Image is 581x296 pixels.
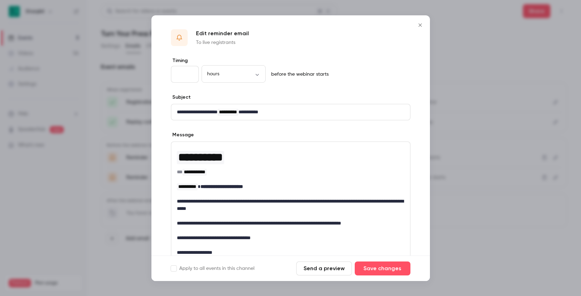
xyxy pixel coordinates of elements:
[296,261,352,275] button: Send a preview
[171,265,254,272] label: Apply to all events in this channel
[413,18,427,32] button: Close
[171,57,410,64] label: Timing
[196,39,249,46] p: To live registrants
[171,131,194,138] label: Message
[171,104,410,120] div: editor
[268,71,329,78] p: before the webinar starts
[202,70,266,77] div: hours
[355,261,410,275] button: Save changes
[171,142,410,260] div: editor
[171,94,191,101] label: Subject
[196,29,249,38] p: Edit reminder email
